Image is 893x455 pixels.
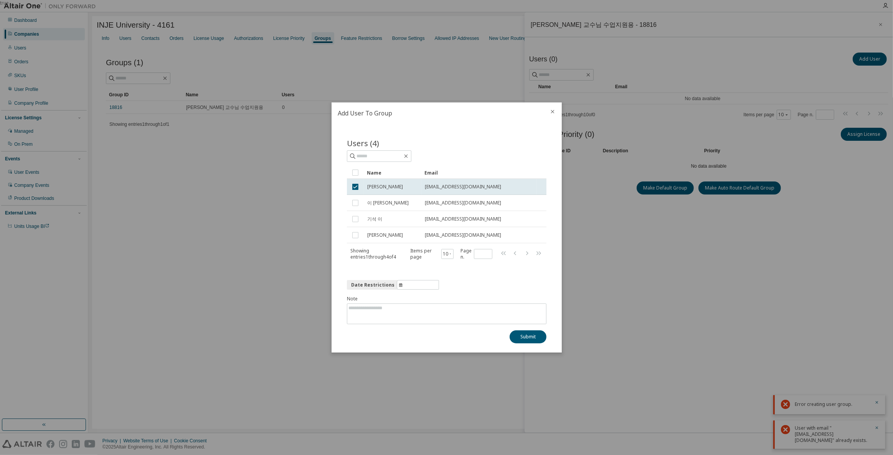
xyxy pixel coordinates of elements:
[351,282,395,288] span: Date Restrictions
[550,109,556,115] button: close
[461,248,492,260] span: Page n.
[425,200,501,206] span: [EMAIL_ADDRESS][DOMAIN_NAME]
[425,184,501,190] span: [EMAIL_ADDRESS][DOMAIN_NAME]
[367,200,409,206] span: 이 [PERSON_NAME]
[367,232,403,238] span: [PERSON_NAME]
[347,138,379,148] span: Users (4)
[443,251,452,257] button: 10
[425,232,501,238] span: [EMAIL_ADDRESS][DOMAIN_NAME]
[367,216,382,222] span: 기석 이
[424,167,533,179] div: Email
[510,330,546,343] button: Submit
[332,102,543,124] h2: Add User To Group
[367,167,418,179] div: Name
[350,247,396,260] span: Showing entries 1 through 4 of 4
[367,184,403,190] span: [PERSON_NAME]
[425,216,501,222] span: [EMAIL_ADDRESS][DOMAIN_NAME]
[347,296,546,302] label: Note
[347,280,439,290] button: information
[410,248,454,260] span: Items per page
